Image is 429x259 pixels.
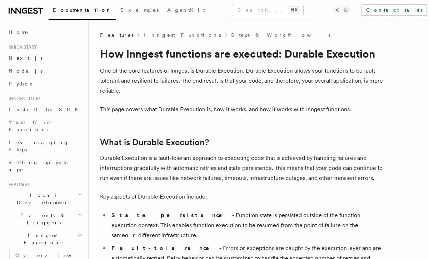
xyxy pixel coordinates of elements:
a: Setting up your app [6,156,84,176]
button: Toggle dark mode [333,6,350,14]
span: Examples [120,7,159,13]
p: Durable Execution is a fault-tolerant approach to executing code that is achieved by handling fai... [100,153,386,183]
em: or [125,232,138,239]
span: Inngest tour [6,96,40,102]
a: Contact sales [361,4,427,16]
span: Setting up your app [9,160,70,172]
a: Node.js [6,64,84,77]
a: Next.js [6,52,84,64]
button: Local Development [6,189,84,209]
span: Features [100,31,134,39]
span: Overview [15,253,89,258]
span: Install the SDK [9,107,83,112]
a: Install the SDK [6,103,84,116]
li: - Function state is persisted outside of the function execution context. This enables function ex... [109,210,386,240]
h1: How Inngest functions are executed: Durable Execution [100,47,386,60]
span: Local Development [6,192,78,206]
span: AgentKit [167,7,205,13]
a: What is Durable Execution? [100,137,209,147]
a: Python [6,77,84,90]
a: Examples [116,2,163,19]
p: This page covers what Durable Execution is, how it works, and how it works with Inngest functions. [100,104,386,114]
span: Events & Triggers [6,212,78,226]
a: Inngest Functions [144,31,221,39]
button: Inngest Functions [6,229,84,249]
a: Leveraging Steps [6,136,84,156]
span: Next.js [9,55,43,61]
span: Python [9,81,35,87]
button: Events & Triggers [6,209,84,229]
span: Node.js [9,68,43,74]
strong: State persistance [111,212,232,219]
a: Home [6,26,84,39]
span: Quick start [6,44,37,50]
button: Search...⌘K [232,4,303,16]
a: Documentation [49,2,116,20]
a: AgentKit [163,2,209,19]
a: Steps & Workflows [231,31,330,39]
span: Your first Functions [9,119,51,132]
span: Leveraging Steps [9,140,69,152]
a: Your first Functions [6,116,84,136]
p: One of the core features of Inngest is Durable Execution. Durable Execution allows your functions... [100,66,386,96]
p: Key aspects of Durable Execution include: [100,192,386,202]
span: Features [6,182,30,187]
span: Home [9,29,29,36]
span: Inngest Functions [6,232,77,246]
strong: Fault-tolerance [111,245,219,251]
span: Documentation [53,7,112,13]
kbd: ⌘K [289,6,299,14]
